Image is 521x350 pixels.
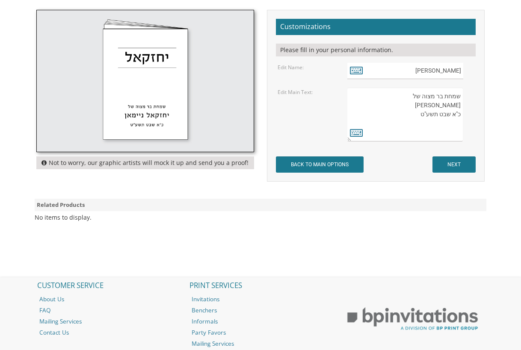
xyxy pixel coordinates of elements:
[185,277,336,294] h2: PRINT SERVICES
[33,305,184,316] a: FAQ
[185,338,336,349] a: Mailing Services
[37,10,254,152] img: cardstock-mm-style6.jpg
[276,19,476,35] h2: Customizations
[185,327,336,338] a: Party Favors
[33,277,184,294] h2: CUSTOMER SERVICE
[278,64,304,71] label: Edit Name:
[337,301,488,337] img: BP Print Group
[33,316,184,327] a: Mailing Services
[276,44,476,56] div: Please fill in your personal information.
[33,294,184,305] a: About Us
[33,327,184,338] a: Contact Us
[36,156,254,169] div: Not to worry, our graphic artists will mock it up and send you a proof!
[276,156,364,173] input: BACK TO MAIN OPTIONS
[35,213,92,222] div: No items to display.
[432,156,476,173] input: NEXT
[185,316,336,327] a: Informals
[35,199,486,211] div: Related Products
[278,88,313,96] label: Edit Main Text:
[185,305,336,316] a: Benchers
[185,294,336,305] a: Invitations
[347,88,463,141] textarea: שמחת בר מצוה של [PERSON_NAME] כ"א שבט תשע"ט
